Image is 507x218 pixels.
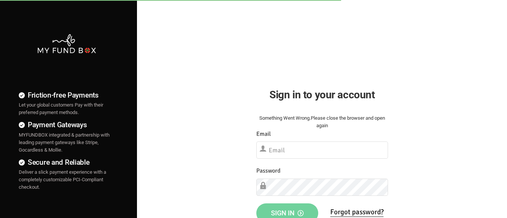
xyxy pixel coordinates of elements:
div: Something Went Wrong.Please close the browser and open again [256,114,388,129]
span: MYFUNDBOX integrated & partnership with leading payment gateways like Stripe, Gocardless & Mollie. [19,132,110,153]
h4: Payment Gateways [19,119,114,130]
h4: Friction-free Payments [19,90,114,101]
img: mfbwhite.png [37,33,97,54]
span: Sign in [271,209,304,217]
span: Let your global customers Pay with their preferred payment methods. [19,102,103,115]
span: Deliver a slick payment experience with a completely customizable PCI-Compliant checkout. [19,169,106,190]
h4: Secure and Reliable [19,157,114,168]
label: Password [256,166,280,176]
input: Email [256,141,388,159]
a: Forgot password? [330,207,384,217]
h2: Sign in to your account [256,87,388,103]
label: Email [256,129,271,139]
